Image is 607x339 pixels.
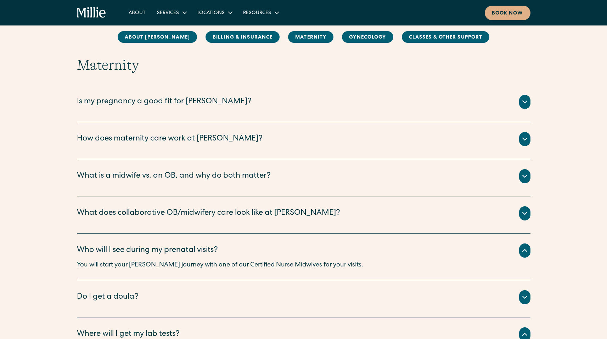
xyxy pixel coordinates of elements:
[77,133,263,145] div: How does maternity care work at [PERSON_NAME]?
[197,10,225,17] div: Locations
[77,7,106,18] a: home
[492,10,523,17] div: Book now
[151,7,192,18] div: Services
[77,171,271,182] div: What is a midwife vs. an OB, and why do both matter?
[342,31,393,43] a: Gynecology
[243,10,271,17] div: Resources
[237,7,284,18] div: Resources
[77,208,340,219] div: What does collaborative OB/midwifery care look like at [PERSON_NAME]?
[77,57,530,74] h2: Maternity
[77,260,530,270] p: You will start your [PERSON_NAME] journey with one of our Certified Nurse Midwives for your visits.
[77,96,252,108] div: Is my pregnancy a good fit for [PERSON_NAME]?
[77,292,139,303] div: Do I get a doula?
[123,7,151,18] a: About
[288,31,333,43] a: MAternity
[192,7,237,18] div: Locations
[77,245,218,257] div: Who will I see during my prenatal visits?
[118,31,197,43] a: About [PERSON_NAME]
[157,10,179,17] div: Services
[402,31,490,43] a: Classes & Other Support
[485,6,530,20] a: Book now
[206,31,280,43] a: Billing & Insurance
